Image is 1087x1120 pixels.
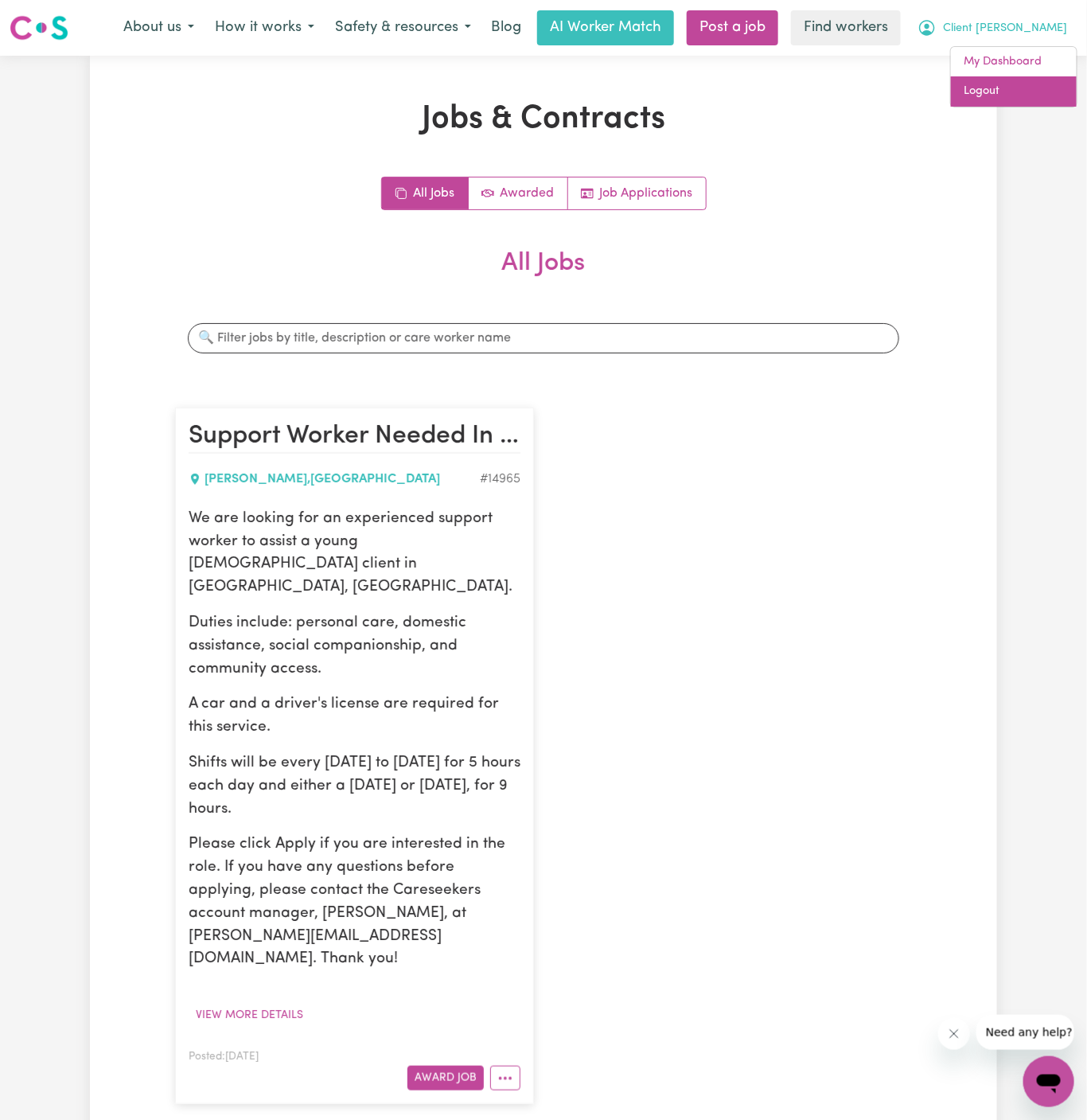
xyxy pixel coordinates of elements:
[189,1003,310,1028] button: View more details
[189,1052,259,1062] span: Posted: [DATE]
[791,10,901,45] a: Find workers
[189,421,520,453] h2: Support Worker Needed In Horsley, NSW
[189,833,520,971] p: Please click Apply if you are interested in the role. If you have any questions before applying, ...
[469,178,568,209] a: Active jobs
[687,10,778,45] a: Post a job
[480,470,520,489] div: Job ID #14965
[325,11,481,45] button: Safety & resources
[189,470,480,489] div: [PERSON_NAME] , [GEOGRAPHIC_DATA]
[382,178,469,209] a: All jobs
[938,1018,970,1050] iframe: Close message
[113,11,205,45] button: About us
[490,1066,520,1091] button: More options
[205,11,325,45] button: How it works
[10,10,68,46] a: Careseekers logo
[907,11,1077,45] button: My Account
[481,10,531,45] a: Blog
[950,46,1077,107] div: My Account
[407,1066,484,1091] button: Award Job
[1023,1056,1074,1107] iframe: Button to launch messaging window
[537,10,674,45] a: AI Worker Match
[189,693,520,740] p: A car and a driver's license are required for this service.
[951,47,1077,77] a: My Dashboard
[568,178,706,209] a: Job applications
[189,612,520,681] p: Duties include: personal care, domestic assistance, social companionship, and community access.
[188,323,899,353] input: 🔍 Filter jobs by title, description or care worker name
[943,20,1067,37] span: Client [PERSON_NAME]
[175,248,912,304] h2: All Jobs
[10,14,68,42] img: Careseekers logo
[189,508,520,599] p: We are looking for an experienced support worker to assist a young [DEMOGRAPHIC_DATA] client in [...
[951,76,1077,107] a: Logout
[189,752,520,821] p: Shifts will be every [DATE] to [DATE] for 5 hours each day and either a [DATE] or [DATE], for 9 h...
[976,1015,1074,1050] iframe: Message from company
[175,100,912,139] h1: Jobs & Contracts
